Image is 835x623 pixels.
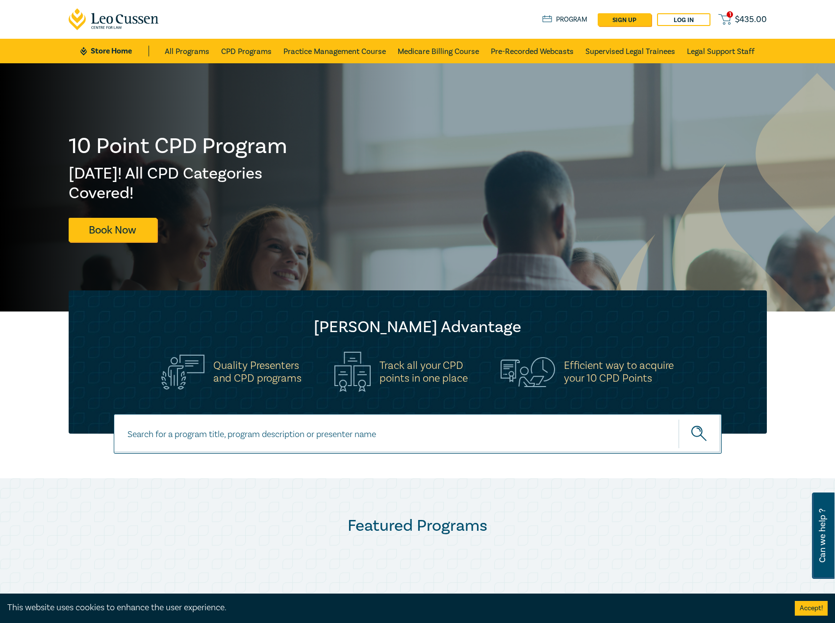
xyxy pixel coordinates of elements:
[7,601,780,614] div: This website uses cookies to enhance the user experience.
[687,39,755,63] a: Legal Support Staff
[735,14,767,25] span: $ 435.00
[585,39,675,63] a: Supervised Legal Trainees
[818,498,827,573] span: Can we help ?
[69,164,288,203] h2: [DATE]! All CPD Categories Covered!
[491,39,574,63] a: Pre-Recorded Webcasts
[598,13,651,26] a: sign up
[727,11,733,18] span: 1
[221,39,272,63] a: CPD Programs
[69,516,767,536] h2: Featured Programs
[69,133,288,159] h1: 10 Point CPD Program
[564,359,674,385] h5: Efficient way to acquire your 10 CPD Points
[501,357,555,387] img: Efficient way to acquire<br>your 10 CPD Points
[213,359,302,385] h5: Quality Presenters and CPD programs
[542,14,588,25] a: Program
[114,414,722,454] input: Search for a program title, program description or presenter name
[80,46,149,56] a: Store Home
[380,359,468,385] h5: Track all your CPD points in one place
[334,352,371,392] img: Track all your CPD<br>points in one place
[398,39,479,63] a: Medicare Billing Course
[69,218,157,242] a: Book Now
[165,39,209,63] a: All Programs
[657,13,710,26] a: Log in
[88,317,747,337] h2: [PERSON_NAME] Advantage
[795,601,828,616] button: Accept cookies
[283,39,386,63] a: Practice Management Course
[161,355,204,389] img: Quality Presenters<br>and CPD programs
